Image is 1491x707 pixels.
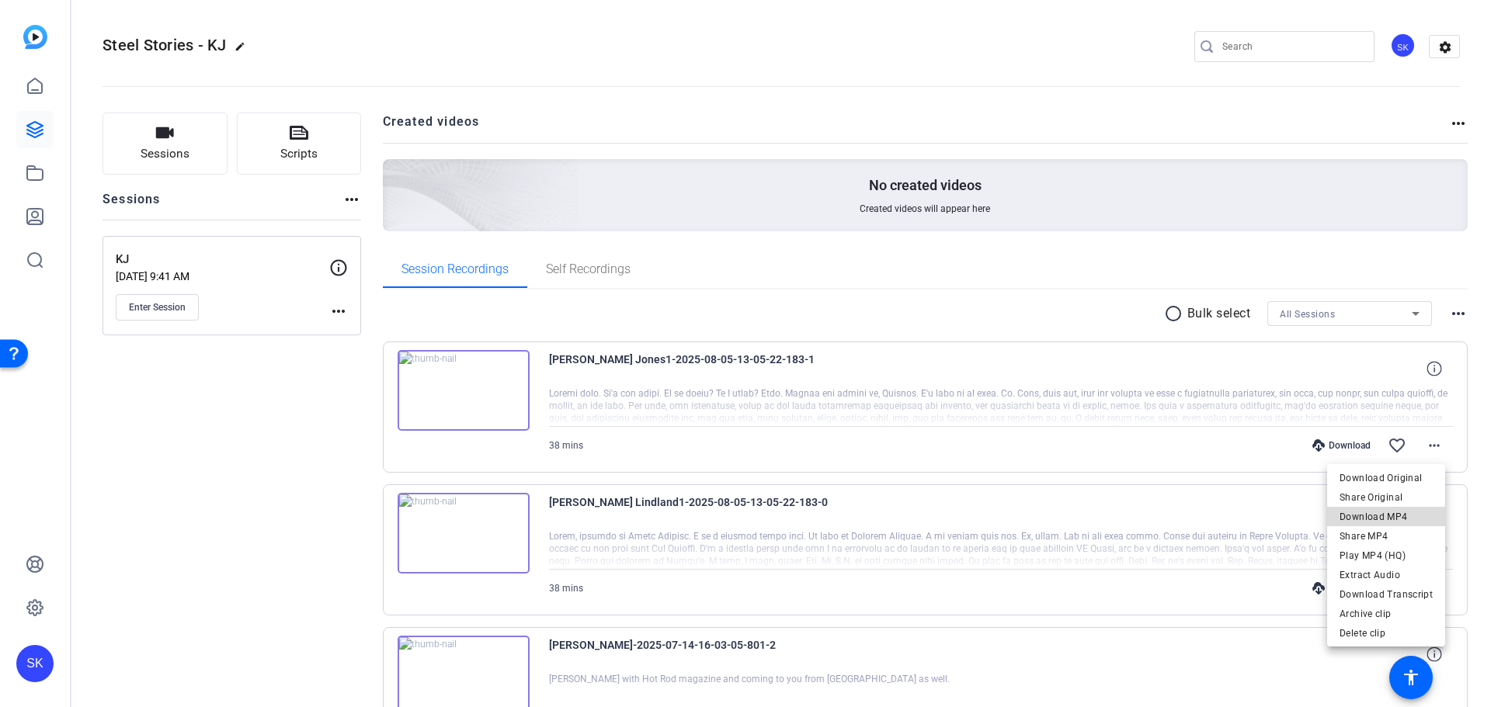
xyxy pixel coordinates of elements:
[1340,605,1433,623] span: Archive clip
[1340,508,1433,526] span: Download MP4
[1340,546,1433,565] span: Play MP4 (HQ)
[1340,488,1433,507] span: Share Original
[1340,469,1433,487] span: Download Original
[1340,585,1433,604] span: Download Transcript
[1340,624,1433,643] span: Delete clip
[1340,566,1433,584] span: Extract Audio
[1340,527,1433,546] span: Share MP4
